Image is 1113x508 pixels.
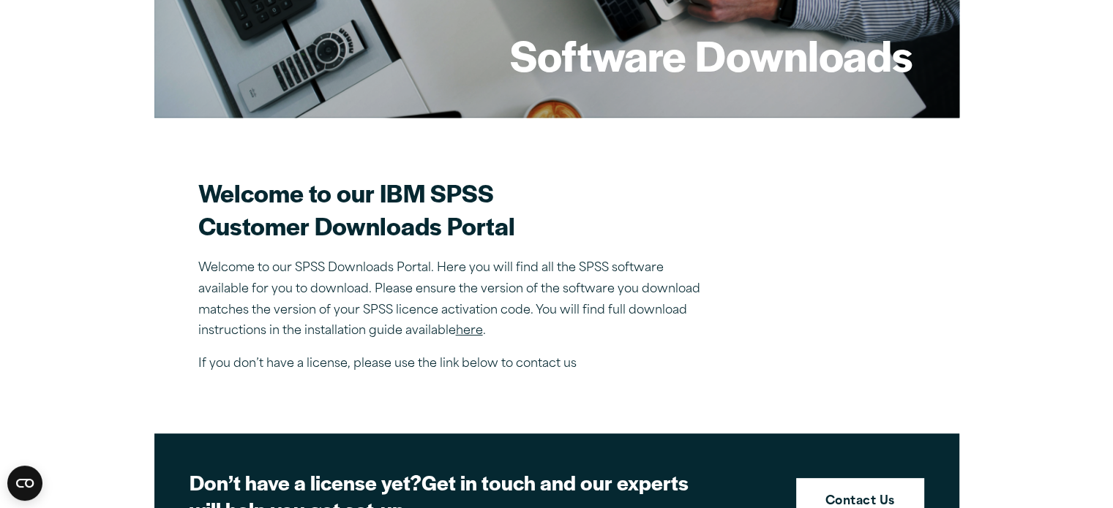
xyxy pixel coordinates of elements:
[7,466,42,501] button: Open CMP widget
[198,354,711,375] p: If you don’t have a license, please use the link below to contact us
[510,26,912,83] h1: Software Downloads
[456,325,483,337] a: here
[198,258,711,342] p: Welcome to our SPSS Downloads Portal. Here you will find all the SPSS software available for you ...
[190,467,421,496] strong: Don’t have a license yet?
[198,176,711,242] h2: Welcome to our IBM SPSS Customer Downloads Portal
